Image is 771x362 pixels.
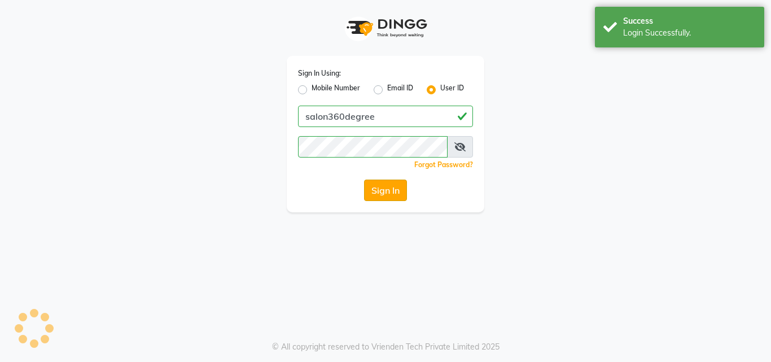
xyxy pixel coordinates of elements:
label: Email ID [387,83,413,97]
a: Forgot Password? [414,160,473,169]
input: Username [298,106,473,127]
label: Mobile Number [312,83,360,97]
img: logo1.svg [340,11,431,45]
div: Success [623,15,756,27]
button: Sign In [364,180,407,201]
div: Login Successfully. [623,27,756,39]
label: User ID [440,83,464,97]
label: Sign In Using: [298,68,341,78]
input: Username [298,136,448,158]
